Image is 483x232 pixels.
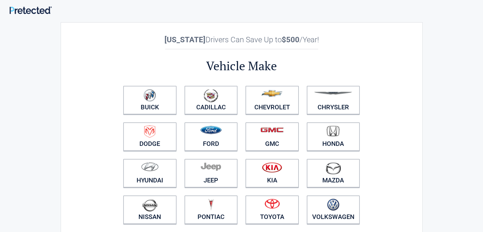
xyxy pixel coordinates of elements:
[144,89,156,102] img: buick
[144,126,155,138] img: dodge
[307,159,360,188] a: Mazda
[204,89,218,102] img: cadillac
[164,35,205,44] b: [US_STATE]
[307,86,360,114] a: Chrysler
[261,90,283,97] img: chevrolet
[119,35,364,44] h2: Drivers Can Save Up to /Year
[245,159,299,188] a: Kia
[184,195,238,224] a: Pontiac
[325,162,341,174] img: mazda
[245,195,299,224] a: Toyota
[184,122,238,151] a: Ford
[200,126,222,134] img: ford
[307,122,360,151] a: Honda
[119,58,364,74] h2: Vehicle Make
[245,86,299,114] a: Chevrolet
[260,127,284,133] img: gmc
[184,159,238,188] a: Jeep
[326,126,340,137] img: honda
[123,86,177,114] a: Buick
[201,162,221,171] img: jeep
[208,199,214,211] img: pontiac
[123,122,177,151] a: Dodge
[184,86,238,114] a: Cadillac
[282,35,299,44] b: $500
[327,199,339,211] img: volkswagen
[141,162,159,171] img: hyundai
[142,199,158,212] img: nissan
[245,122,299,151] a: GMC
[123,195,177,224] a: Nissan
[314,92,352,95] img: chrysler
[10,6,52,14] img: Main Logo
[123,159,177,188] a: Hyundai
[265,199,280,209] img: toyota
[262,162,282,173] img: kia
[307,195,360,224] a: Volkswagen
